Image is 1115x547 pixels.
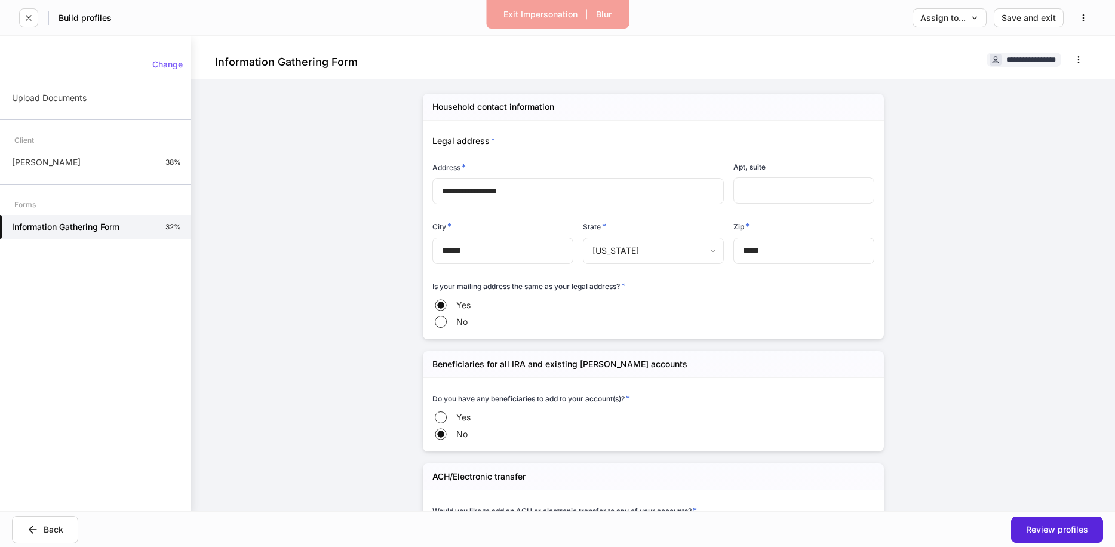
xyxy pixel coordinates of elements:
[432,505,697,517] h6: Would you like to add an ACH or electronic transfer to any of your accounts?
[1002,14,1056,22] div: Save and exit
[423,121,874,147] div: Legal address
[733,220,750,232] h6: Zip
[596,10,612,19] div: Blur
[12,156,81,168] p: [PERSON_NAME]
[913,8,987,27] button: Assign to...
[733,161,766,173] h6: Apt, suite
[14,194,36,215] div: Forms
[583,238,723,264] div: [US_STATE]
[59,12,112,24] h5: Build profiles
[152,60,183,69] div: Change
[432,280,625,292] h6: Is your mailing address the same as your legal address?
[432,101,554,113] h5: Household contact information
[432,161,466,173] h6: Address
[165,222,181,232] p: 32%
[994,8,1064,27] button: Save and exit
[432,471,526,483] h5: ACH/Electronic transfer
[456,428,468,440] span: No
[432,392,630,404] h6: Do you have any beneficiaries to add to your account(s)?
[12,221,119,233] h5: Information Gathering Form
[432,358,687,370] h5: Beneficiaries for all IRA and existing [PERSON_NAME] accounts
[456,316,468,328] span: No
[14,130,34,150] div: Client
[165,158,181,167] p: 38%
[456,411,471,423] span: Yes
[12,516,78,543] button: Back
[27,524,63,536] div: Back
[145,55,191,74] button: Change
[215,55,358,69] h4: Information Gathering Form
[432,220,451,232] h6: City
[496,5,585,24] button: Exit Impersonation
[583,220,606,232] h6: State
[456,299,471,311] span: Yes
[12,92,87,104] p: Upload Documents
[1026,526,1088,534] div: Review profiles
[1011,517,1103,543] button: Review profiles
[503,10,578,19] div: Exit Impersonation
[920,14,979,22] div: Assign to...
[588,5,619,24] button: Blur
